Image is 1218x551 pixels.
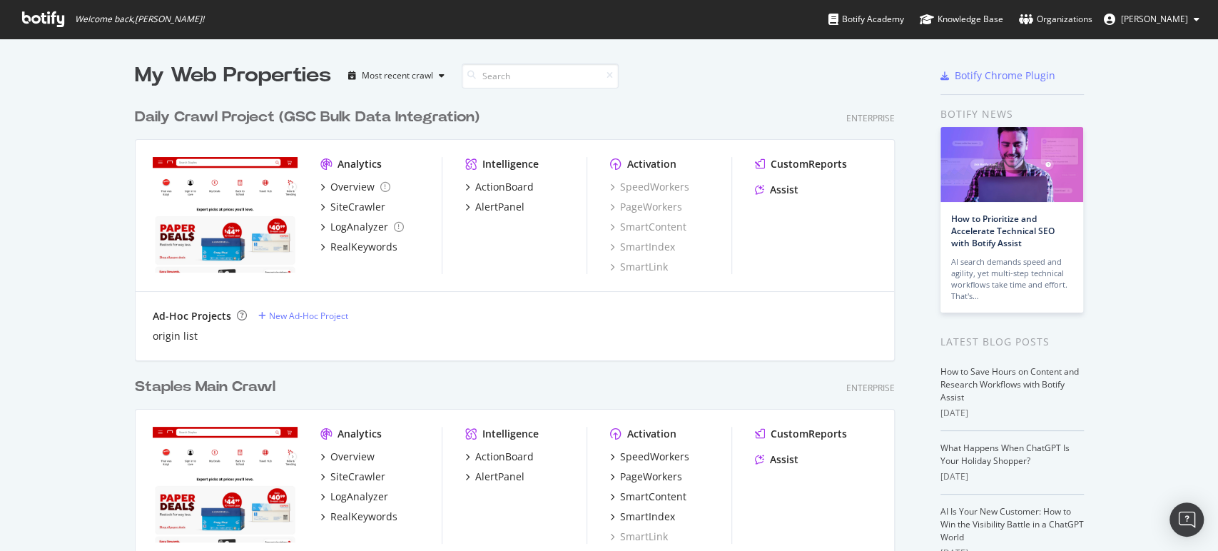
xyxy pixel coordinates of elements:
div: LogAnalyzer [330,490,388,504]
div: Staples Main Crawl [135,377,275,398]
a: SiteCrawler [320,470,385,484]
a: How to Prioritize and Accelerate Technical SEO with Botify Assist [951,213,1055,249]
div: My Web Properties [135,61,331,90]
span: Taylor Brantley [1121,13,1188,25]
a: ActionBoard [465,450,534,464]
div: Daily Crawl Project (GSC Bulk Data Integration) [135,107,479,128]
button: Most recent crawl [342,64,450,87]
div: AlertPanel [475,470,524,484]
div: Most recent crawl [362,71,433,80]
a: LogAnalyzer [320,220,404,234]
a: AlertPanel [465,200,524,214]
div: Overview [330,180,375,194]
a: AlertPanel [465,470,524,484]
a: SmartLink [610,530,668,544]
div: Intelligence [482,427,539,441]
a: RealKeywords [320,240,397,254]
a: SmartContent [610,220,686,234]
a: What Happens When ChatGPT Is Your Holiday Shopper? [940,442,1070,467]
div: New Ad-Hoc Project [269,310,348,322]
div: SiteCrawler [330,470,385,484]
div: Enterprise [846,382,895,394]
div: Intelligence [482,157,539,171]
a: LogAnalyzer [320,490,388,504]
div: Overview [330,450,375,464]
img: staples.com [153,157,298,273]
div: [DATE] [940,470,1084,483]
a: origin list [153,329,198,343]
a: Botify Chrome Plugin [940,69,1055,83]
div: SmartIndex [620,510,675,524]
div: AI search demands speed and agility, yet multi-step technical workflows take time and effort. Tha... [951,256,1072,302]
div: SpeedWorkers [620,450,689,464]
a: AI Is Your New Customer: How to Win the Visibility Battle in a ChatGPT World [940,505,1084,543]
div: Assist [770,183,798,197]
a: How to Save Hours on Content and Research Workflows with Botify Assist [940,365,1079,403]
div: CustomReports [771,427,847,441]
a: SpeedWorkers [610,450,689,464]
a: Daily Crawl Project (GSC Bulk Data Integration) [135,107,485,128]
a: SmartLink [610,260,668,274]
a: Overview [320,450,375,464]
div: ActionBoard [475,180,534,194]
div: Knowledge Base [920,12,1003,26]
a: PageWorkers [610,470,682,484]
img: staples.com [153,427,298,542]
div: AlertPanel [475,200,524,214]
div: CustomReports [771,157,847,171]
button: [PERSON_NAME] [1092,8,1211,31]
a: New Ad-Hoc Project [258,310,348,322]
a: CustomReports [755,157,847,171]
div: Open Intercom Messenger [1169,502,1204,537]
div: Organizations [1019,12,1092,26]
input: Search [462,64,619,89]
a: Assist [755,453,798,467]
div: Enterprise [846,112,895,124]
div: RealKeywords [330,240,397,254]
a: SmartContent [610,490,686,504]
a: Assist [755,183,798,197]
div: PageWorkers [620,470,682,484]
div: Ad-Hoc Projects [153,309,231,323]
div: Activation [627,157,676,171]
a: PageWorkers [610,200,682,214]
a: RealKeywords [320,510,397,524]
a: CustomReports [755,427,847,441]
div: Botify Academy [828,12,904,26]
a: SiteCrawler [320,200,385,214]
div: LogAnalyzer [330,220,388,234]
span: Welcome back, [PERSON_NAME] ! [75,14,204,25]
div: ActionBoard [475,450,534,464]
a: ActionBoard [465,180,534,194]
div: SmartContent [620,490,686,504]
img: How to Prioritize and Accelerate Technical SEO with Botify Assist [940,127,1083,202]
a: Staples Main Crawl [135,377,281,398]
a: SmartIndex [610,510,675,524]
div: Botify news [940,106,1084,122]
div: [DATE] [940,407,1084,420]
a: SmartIndex [610,240,675,254]
div: SiteCrawler [330,200,385,214]
div: Analytics [338,157,382,171]
div: Assist [770,453,798,467]
div: Latest Blog Posts [940,334,1084,350]
a: Overview [320,180,390,194]
div: Botify Chrome Plugin [955,69,1055,83]
a: SpeedWorkers [610,180,689,194]
div: Analytics [338,427,382,441]
div: Activation [627,427,676,441]
div: RealKeywords [330,510,397,524]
